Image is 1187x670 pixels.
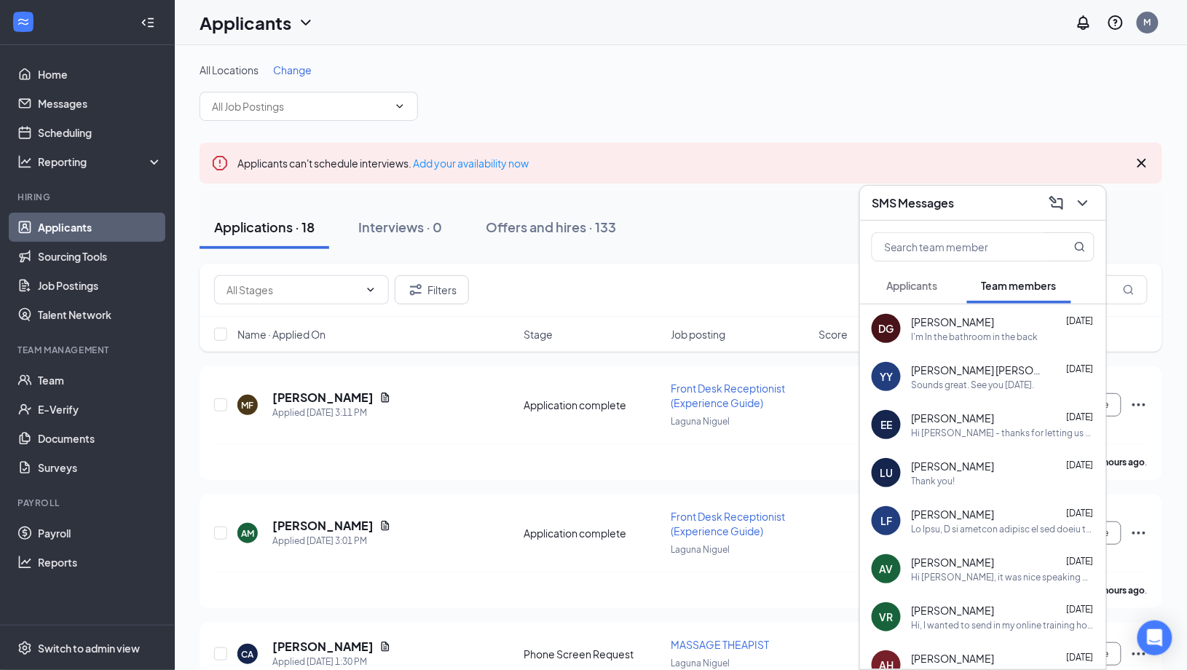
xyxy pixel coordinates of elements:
[38,395,162,424] a: E-Verify
[1097,585,1145,596] b: 2 hours ago
[912,475,955,487] div: Thank you!
[272,655,391,669] div: Applied [DATE] 1:30 PM
[1067,556,1094,567] span: [DATE]
[17,641,32,655] svg: Settings
[1067,460,1094,470] span: [DATE]
[1133,154,1151,172] svg: Cross
[38,89,162,118] a: Messages
[1130,396,1148,414] svg: Ellipses
[671,544,730,555] span: Laguna Niguel
[1144,16,1151,28] div: M
[237,327,326,342] span: Name · Applied On
[1067,411,1094,422] span: [DATE]
[272,406,391,420] div: Applied [DATE] 3:11 PM
[38,213,162,242] a: Applicants
[486,218,616,236] div: Offers and hires · 133
[200,63,259,76] span: All Locations
[38,641,140,655] div: Switch to admin view
[1067,604,1094,615] span: [DATE]
[912,315,995,329] span: [PERSON_NAME]
[1074,194,1092,212] svg: ChevronDown
[38,271,162,300] a: Job Postings
[211,154,229,172] svg: Error
[226,282,359,298] input: All Stages
[17,344,159,356] div: Team Management
[272,518,374,534] h5: [PERSON_NAME]
[912,555,995,569] span: [PERSON_NAME]
[379,641,391,653] svg: Document
[273,63,312,76] span: Change
[242,648,254,661] div: CA
[394,100,406,112] svg: ChevronDown
[272,639,374,655] h5: [PERSON_NAME]
[671,416,730,427] span: Laguna Niguel
[1097,457,1145,468] b: 2 hours ago
[38,548,162,577] a: Reports
[272,390,374,406] h5: [PERSON_NAME]
[1067,508,1094,519] span: [DATE]
[524,327,553,342] span: Stage
[379,392,391,403] svg: Document
[1045,192,1068,215] button: ComposeMessage
[272,534,391,548] div: Applied [DATE] 3:01 PM
[16,15,31,29] svg: WorkstreamLogo
[358,218,442,236] div: Interviews · 0
[1130,524,1148,542] svg: Ellipses
[880,610,894,624] div: VR
[38,519,162,548] a: Payroll
[872,195,955,211] h3: SMS Messages
[1130,645,1148,663] svg: Ellipses
[407,281,425,299] svg: Filter
[912,523,1095,535] div: Lo Ipsu, D si ametcon adipisc el sed doeiu tem inci Utlaboree! Dolo mag ali Enimad Minimvenia qui...
[912,603,995,618] span: [PERSON_NAME]
[365,284,376,296] svg: ChevronDown
[912,507,995,521] span: [PERSON_NAME]
[1074,241,1086,253] svg: MagnifyingGlass
[242,399,254,411] div: MF
[912,331,1038,343] div: I'm In the bathroom in the back
[1071,192,1095,215] button: ChevronDown
[38,154,163,169] div: Reporting
[912,411,995,425] span: [PERSON_NAME]
[1137,620,1172,655] div: Open Intercom Messenger
[912,651,995,666] span: [PERSON_NAME]
[395,275,469,304] button: Filter Filters
[671,327,726,342] span: Job posting
[141,15,155,30] svg: Collapse
[1067,363,1094,374] span: [DATE]
[886,279,938,292] span: Applicants
[38,118,162,147] a: Scheduling
[912,459,995,473] span: [PERSON_NAME]
[38,300,162,329] a: Talent Network
[214,218,315,236] div: Applications · 18
[200,10,291,35] h1: Applicants
[880,369,893,384] div: YY
[912,619,1095,631] div: Hi, I wanted to send in my online training hours: [DATE] 11:30am - 2:30pm
[379,520,391,532] svg: Document
[880,513,892,528] div: LF
[237,157,529,170] span: Applicants can't schedule interviews.
[38,424,162,453] a: Documents
[1075,14,1092,31] svg: Notifications
[241,527,254,540] div: AM
[212,98,388,114] input: All Job Postings
[38,366,162,395] a: Team
[879,321,894,336] div: DG
[671,638,770,651] span: MASSAGE THEAPIST
[1067,652,1094,663] span: [DATE]
[912,379,1035,391] div: Sounds great. See you [DATE].
[413,157,529,170] a: Add your availability now
[912,363,1043,377] span: [PERSON_NAME] [PERSON_NAME]
[297,14,315,31] svg: ChevronDown
[872,233,1045,261] input: Search team member
[880,561,894,576] div: AV
[982,279,1057,292] span: Team members
[38,60,162,89] a: Home
[819,327,848,342] span: Score
[1123,284,1135,296] svg: MagnifyingGlass
[524,398,663,412] div: Application complete
[1067,315,1094,326] span: [DATE]
[17,497,159,509] div: Payroll
[38,453,162,482] a: Surveys
[912,427,1095,439] div: Hi [PERSON_NAME] - thanks for letting us know about the days off. Not a problem! Also, noted abou...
